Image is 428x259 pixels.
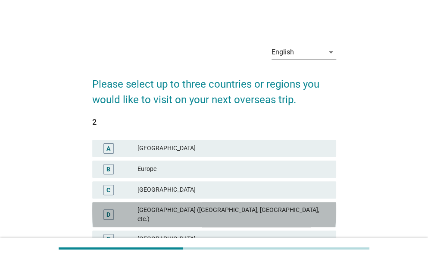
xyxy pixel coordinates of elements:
[137,164,329,174] div: Europe
[137,185,329,195] div: [GEOGRAPHIC_DATA]
[137,234,329,244] div: [GEOGRAPHIC_DATA]
[106,164,110,174] div: B
[107,234,110,243] div: E
[326,47,336,57] i: arrow_drop_down
[106,144,110,153] div: A
[92,68,336,107] h2: Please select up to three countries or regions you would like to visit on your next overseas trip.
[137,143,329,154] div: [GEOGRAPHIC_DATA]
[92,116,336,128] div: 2
[137,205,329,224] div: [GEOGRAPHIC_DATA] ([GEOGRAPHIC_DATA], [GEOGRAPHIC_DATA], etc.)
[106,210,110,219] div: D
[106,185,110,194] div: C
[272,48,294,56] div: English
